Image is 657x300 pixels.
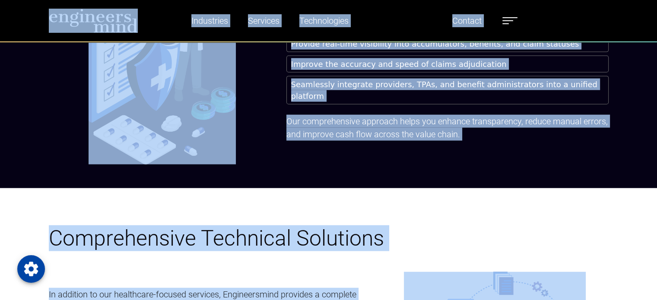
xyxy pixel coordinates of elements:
[49,226,384,251] span: Comprehensive Technical Solutions
[296,11,352,31] a: Technologies
[286,76,609,104] li: Seamlessly integrate providers, TPAs, and benefit administrators into a unified platform
[286,56,609,73] li: Improve the accuracy and speed of claims adjudication
[49,9,138,33] img: logo
[286,35,609,52] li: Provide real-time visibility into accumulators, benefits, and claim statuses
[286,115,609,141] p: Our comprehensive approach helps you enhance transparency, reduce manual errors, and improve cash...
[449,11,485,31] a: Contact
[188,11,232,31] a: Industries
[244,11,283,31] a: Services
